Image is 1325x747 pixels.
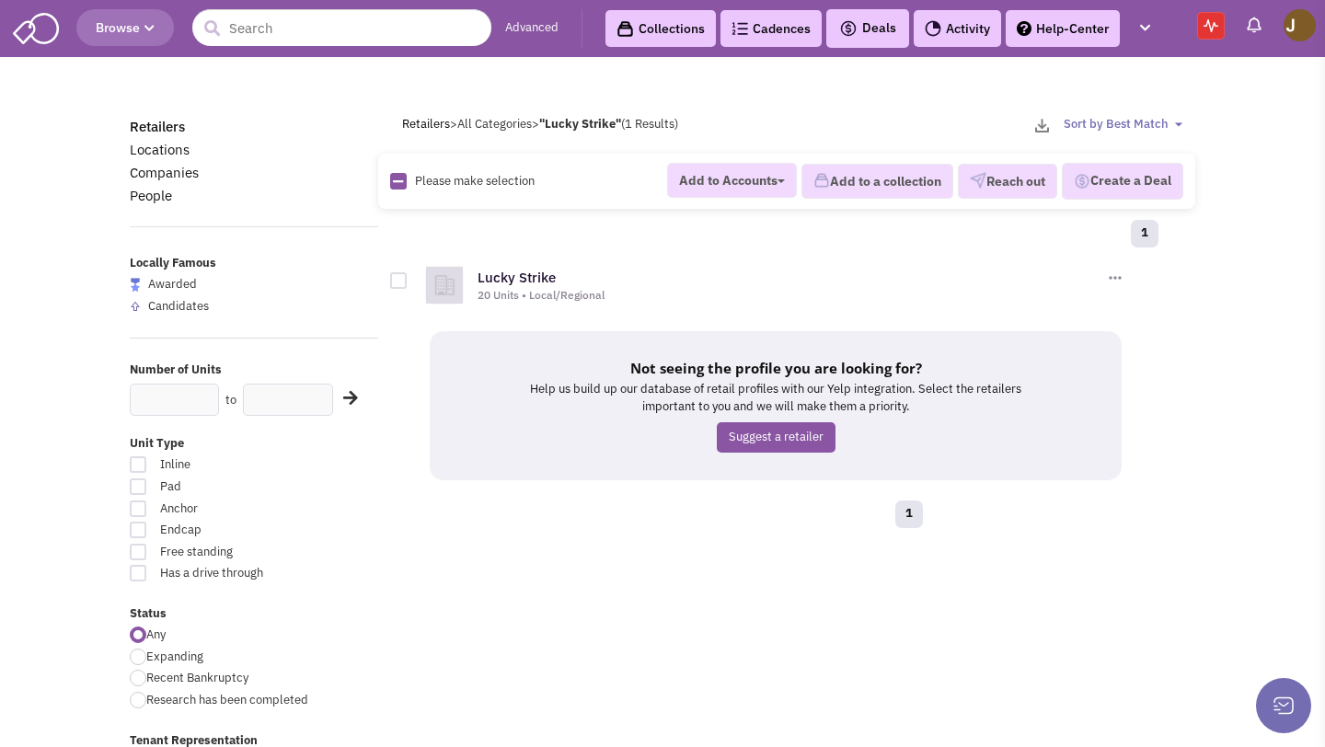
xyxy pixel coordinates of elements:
a: Locations [130,141,190,158]
button: Add to Accounts [667,163,797,198]
span: All Categories (1 Results) [457,116,678,132]
input: Search [192,9,491,46]
a: Collections [605,10,716,47]
img: Deal-Dollar.png [1074,171,1090,191]
img: icon-deals.svg [839,17,858,40]
span: Deals [839,19,896,36]
a: Lucky Strike [478,269,556,286]
span: Has a drive through [148,565,302,582]
img: VectorPaper_Plane.png [970,172,986,189]
span: Expanding [146,649,203,664]
span: Research has been completed [146,692,308,707]
span: Anchor [148,500,302,518]
span: Please make selection [415,173,535,189]
img: Rectangle.png [390,173,407,190]
p: Help us build up our database of retail profiles with our Yelp integration. Select the retailers ... [522,381,1030,415]
img: Cadences_logo.png [732,22,748,35]
a: Companies [130,164,199,181]
a: Help-Center [1006,10,1120,47]
a: 1 [895,500,923,528]
a: Cadences [720,10,822,47]
span: Pad [148,478,302,496]
div: 20 Units • Local/Regional [478,288,1103,303]
button: Reach out [958,164,1057,199]
span: > [450,116,457,132]
label: Number of Units [130,362,378,379]
span: Inline [148,456,302,474]
img: John Perlmutter [1284,9,1316,41]
b: "Lucky Strike" [539,116,621,132]
span: > [532,116,539,132]
label: Status [130,605,378,623]
a: People [130,187,172,204]
img: icon-collection-lavender.png [813,172,830,189]
button: Browse [76,9,174,46]
img: locallyfamous-largeicon.png [130,278,141,292]
span: Candidates [148,298,209,314]
label: Locally Famous [130,255,378,272]
button: Create a Deal [1062,163,1183,200]
img: icon-collection-lavender-black.svg [616,20,634,38]
img: help.png [1017,21,1031,36]
button: Deals [834,17,902,40]
span: Awarded [148,276,197,292]
div: Search Nearby [331,386,355,410]
span: Any [146,626,166,642]
a: Retailers [402,116,450,132]
span: Recent Bankruptcy [146,670,248,685]
img: SmartAdmin [13,9,59,44]
a: Retailers [130,118,185,135]
span: Free standing [148,544,302,561]
a: Advanced [505,19,559,37]
label: to [225,392,236,409]
label: Unit Type [130,435,378,453]
img: download-2-24.png [1035,119,1049,132]
span: Browse [96,19,155,36]
span: Endcap [148,522,302,539]
a: Suggest a retailer [717,422,835,453]
img: locallyfamous-upvote.png [130,301,141,312]
img: Activity.png [925,20,941,37]
a: Activity [914,10,1001,47]
a: 1 [1131,220,1158,247]
button: Add to a collection [801,164,953,199]
h5: Not seeing the profile you are looking for? [522,359,1030,377]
